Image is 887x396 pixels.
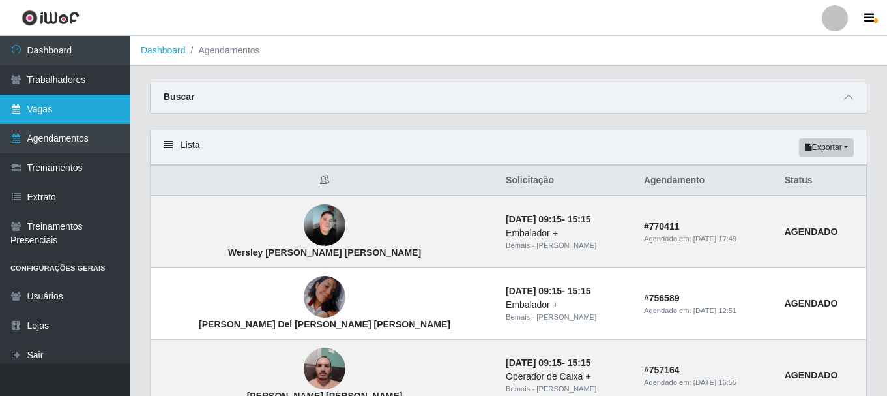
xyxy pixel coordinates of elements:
strong: - [506,286,590,296]
th: Agendamento [636,166,777,196]
strong: - [506,358,590,368]
strong: Wersley [PERSON_NAME] [PERSON_NAME] [228,247,421,258]
div: Operador de Caixa + [506,370,628,384]
time: [DATE] 16:55 [693,378,736,386]
div: Bemais - [PERSON_NAME] [506,312,628,323]
strong: # 770411 [644,221,680,232]
time: [DATE] 09:15 [506,358,562,368]
time: 15:15 [568,214,591,224]
strong: AGENDADO [785,298,838,309]
time: 15:15 [568,358,591,368]
strong: # 756589 [644,293,680,303]
div: Bemais - [PERSON_NAME] [506,384,628,395]
div: Agendado em: [644,377,769,388]
div: Agendado em: [644,234,769,245]
a: Dashboard [141,45,186,55]
div: Lista [151,130,867,165]
th: Status [777,166,867,196]
li: Agendamentos [186,44,260,57]
img: CoreUI Logo [22,10,80,26]
time: 15:15 [568,286,591,296]
time: [DATE] 09:15 [506,286,562,296]
div: Bemais - [PERSON_NAME] [506,240,628,251]
strong: [PERSON_NAME] Del [PERSON_NAME] [PERSON_NAME] [199,319,450,329]
time: [DATE] 12:51 [693,307,736,314]
img: Wersley Gomes Victor da Silva [304,204,345,246]
div: Embalador + [506,226,628,240]
div: Agendado em: [644,305,769,316]
strong: AGENDADO [785,370,838,380]
strong: # 757164 [644,365,680,375]
div: Embalador + [506,298,628,312]
th: Solicitação [498,166,636,196]
time: [DATE] 09:15 [506,214,562,224]
strong: - [506,214,590,224]
strong: Buscar [164,91,194,102]
nav: breadcrumb [130,36,887,66]
strong: AGENDADO [785,226,838,237]
button: Exportar [799,138,854,157]
time: [DATE] 17:49 [693,235,736,243]
img: Júlia Del Carmen Da Silva Gutierrez [304,270,345,324]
